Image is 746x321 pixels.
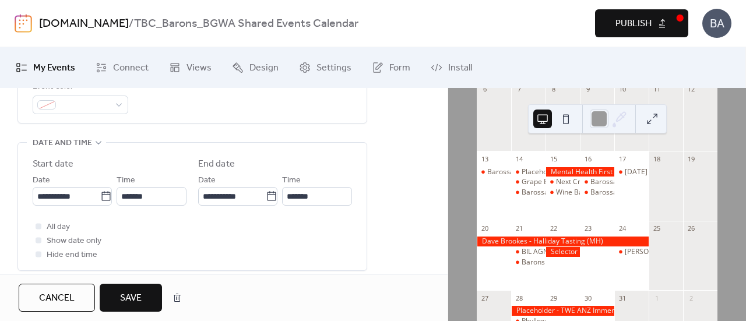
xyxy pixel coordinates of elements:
[549,294,558,302] div: 29
[522,167,705,177] div: Placeholder - ATDW Masterclass ([GEOGRAPHIC_DATA])
[249,61,279,75] span: Design
[615,17,652,31] span: Publish
[39,13,129,35] a: [DOMAIN_NAME]
[47,248,97,262] span: Hide end time
[511,167,546,177] div: Placeholder - ATDW Masterclass (RS)
[515,224,523,233] div: 21
[33,136,92,150] span: Date and time
[511,257,546,267] div: Barons GC meeting
[100,284,162,312] button: Save
[422,52,481,83] a: Install
[614,247,649,257] div: John Hughes & Adrian Hoffmann - Barons lunch
[511,247,546,257] div: BIL AGM (MH)
[389,61,410,75] span: Form
[282,174,301,188] span: Time
[117,174,135,188] span: Time
[480,224,489,233] div: 20
[290,52,360,83] a: Settings
[618,224,627,233] div: 24
[511,177,546,187] div: Grape Barossa committee meeting (NR)
[448,61,472,75] span: Install
[546,247,580,257] div: Selector Magazine Shiraz Tasting (MH)
[511,306,614,316] div: Placeholder - TWE ANZ Immersion 3-day leader course
[583,224,592,233] div: 23
[120,291,142,305] span: Save
[515,294,523,302] div: 28
[223,52,287,83] a: Design
[556,177,604,187] div: Next Crop (NR)
[477,237,649,246] div: Dave Brookes - Halliday Tasting (MH)
[687,294,695,302] div: 2
[618,85,627,94] div: 10
[652,154,661,163] div: 18
[7,52,84,83] a: My Events
[618,294,627,302] div: 31
[186,61,212,75] span: Views
[652,294,661,302] div: 1
[549,85,558,94] div: 8
[134,13,358,35] b: TBC_Barons_BGWA Shared Events Calendar
[480,294,489,302] div: 27
[546,167,614,177] div: Mental Health First Aid Training (MH)
[702,9,731,38] div: BA
[33,80,126,94] div: Event color
[316,61,351,75] span: Settings
[129,13,134,35] b: /
[522,177,652,187] div: Grape Barossa committee meeting (NR)
[549,154,558,163] div: 15
[652,85,661,94] div: 11
[113,61,149,75] span: Connect
[522,247,568,257] div: BIL AGM (MH)
[480,154,489,163] div: 13
[595,9,688,37] button: Publish
[618,154,627,163] div: 17
[198,157,235,171] div: End date
[614,167,649,177] div: Friday Lunch Club
[583,85,592,94] div: 9
[15,14,32,33] img: logo
[583,154,592,163] div: 16
[19,284,95,312] button: Cancel
[546,177,580,187] div: Next Crop (NR)
[480,85,489,94] div: 6
[583,294,592,302] div: 30
[687,85,695,94] div: 12
[580,188,614,197] div: Barossa Tourism Committee Meeting
[522,257,585,267] div: Barons GC meeting
[522,188,644,197] div: Barossa Co-Op Investor Briefing (MH)
[687,224,695,233] div: 26
[198,174,216,188] span: Date
[33,61,75,75] span: My Events
[590,188,712,197] div: Barossa Tourism Committee Meeting
[87,52,157,83] a: Connect
[363,52,419,83] a: Form
[477,167,511,177] div: Barossa Farmers Market AGM (MH)
[39,291,75,305] span: Cancel
[549,224,558,233] div: 22
[580,177,614,187] div: Barossa Circle - Capability Training (RS)
[556,188,685,197] div: Wine Barossa Committee Meeting (MH)
[546,188,580,197] div: Wine Barossa Committee Meeting (MH)
[515,85,523,94] div: 7
[511,188,546,197] div: Barossa Co-Op Investor Briefing (MH)
[487,167,604,177] div: Barossa Farmers Market AGM (MH)
[47,220,70,234] span: All day
[652,224,661,233] div: 25
[687,154,695,163] div: 19
[47,234,101,248] span: Show date only
[160,52,220,83] a: Views
[515,154,523,163] div: 14
[625,167,685,177] div: [DATE] Lunch Club
[33,157,73,171] div: Start date
[33,174,50,188] span: Date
